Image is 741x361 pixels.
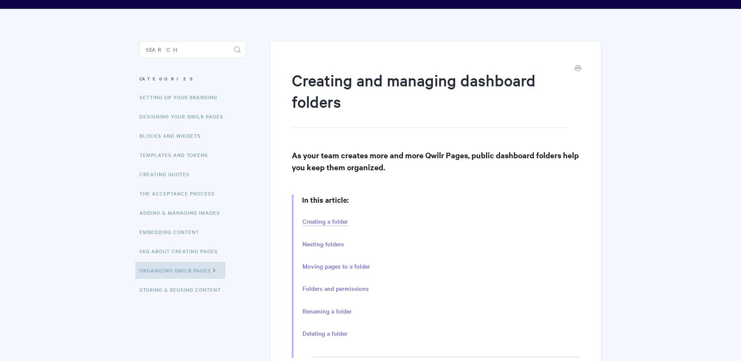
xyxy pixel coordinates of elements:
[302,195,349,205] strong: In this article:
[139,281,227,298] a: Storing & Reusing Content
[292,149,580,173] h3: As your team creates more and more Qwilr Pages, public dashboard folders help you keep them organ...
[575,64,581,74] a: Print this Article
[302,284,369,293] a: Folders and permissions
[139,166,196,183] a: Creating Quotes
[302,329,347,338] a: Deleting a folder
[139,243,224,260] a: FAQ About Creating Pages
[139,204,226,221] a: Adding & Managing Images
[139,89,224,106] a: Setting up your Branding
[302,262,370,271] a: Moving pages to a folder
[139,41,246,58] input: Search
[302,217,348,226] a: Creating a folder
[302,307,352,316] a: Renaming a folder
[139,223,205,240] a: Embedding Content
[139,71,246,86] h3: Categories
[139,185,221,202] a: The Acceptance Process
[139,127,207,144] a: Blocks and Widgets
[135,262,225,279] a: Organizing Qwilr Pages
[292,69,567,128] h1: Creating and managing dashboard folders
[302,240,344,249] a: Nesting folders
[139,108,230,125] a: Designing Your Qwilr Pages
[139,146,214,163] a: Templates and Tokens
